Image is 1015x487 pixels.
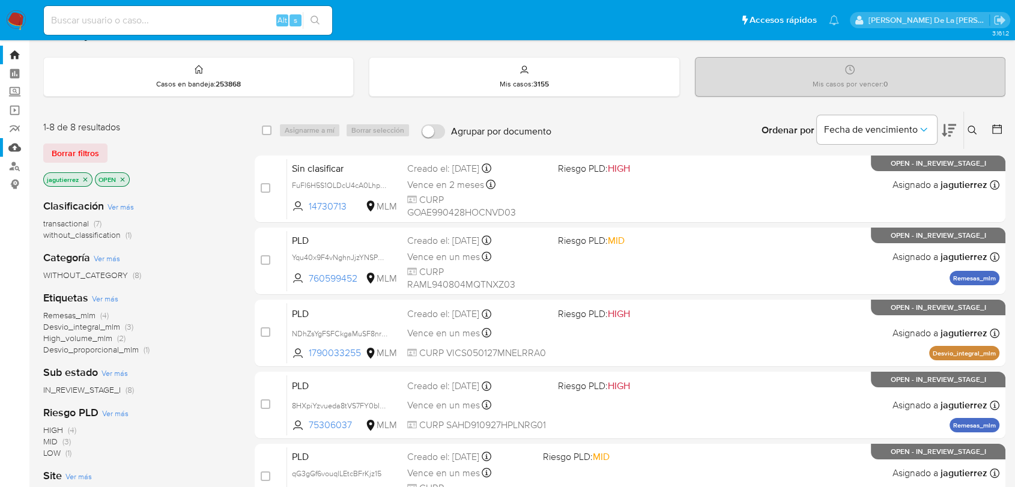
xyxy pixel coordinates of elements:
button: search-icon [303,12,327,29]
p: javier.gutierrez@mercadolibre.com.mx [868,14,990,26]
span: Alt [277,14,287,26]
span: s [294,14,297,26]
input: Buscar usuario o caso... [44,13,332,28]
span: Accesos rápidos [750,14,817,26]
a: Notificaciones [829,15,839,25]
span: 3.161.2 [992,28,1009,38]
a: Salir [993,14,1006,26]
